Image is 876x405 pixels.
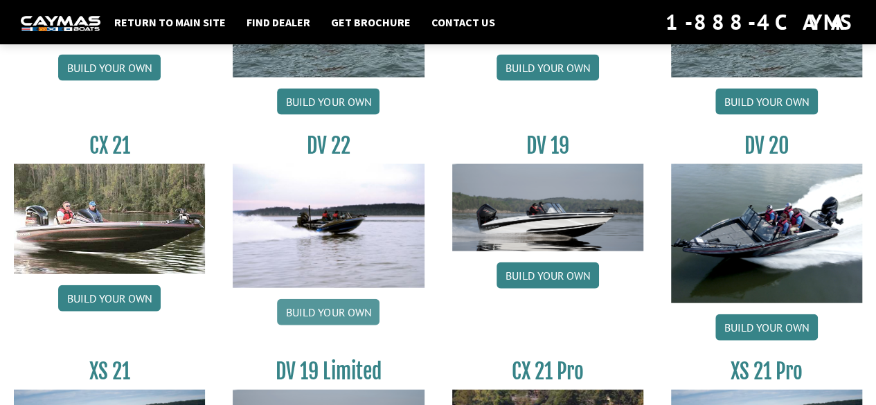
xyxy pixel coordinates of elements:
a: Get Brochure [324,13,418,31]
h3: DV 22 [233,133,424,159]
img: DV22_original_motor_cropped_for_caymas_connect.jpg [233,164,424,289]
a: Build your own [497,262,599,289]
h3: DV 20 [671,133,862,159]
a: Build your own [497,55,599,81]
h3: XS 21 Pro [671,359,862,384]
a: Build your own [58,55,161,81]
a: Build your own [277,299,379,325]
img: dv-19-ban_from_website_for_caymas_connect.png [452,164,643,252]
h3: XS 21 [14,359,205,384]
h3: DV 19 Limited [233,359,424,384]
h3: CX 21 [14,133,205,159]
a: Contact Us [424,13,502,31]
a: Build your own [58,285,161,312]
div: 1-888-4CAYMAS [665,7,855,37]
h3: DV 19 [452,133,643,159]
h3: CX 21 Pro [452,359,643,384]
img: CX21_thumb.jpg [14,164,205,274]
a: Build your own [715,89,818,115]
img: DV_20_from_website_for_caymas_connect.png [671,164,862,303]
a: Return to main site [107,13,233,31]
img: white-logo-c9c8dbefe5ff5ceceb0f0178aa75bf4bb51f6bca0971e226c86eb53dfe498488.png [21,16,100,30]
a: Find Dealer [240,13,317,31]
a: Build your own [277,89,379,115]
a: Build your own [715,314,818,341]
